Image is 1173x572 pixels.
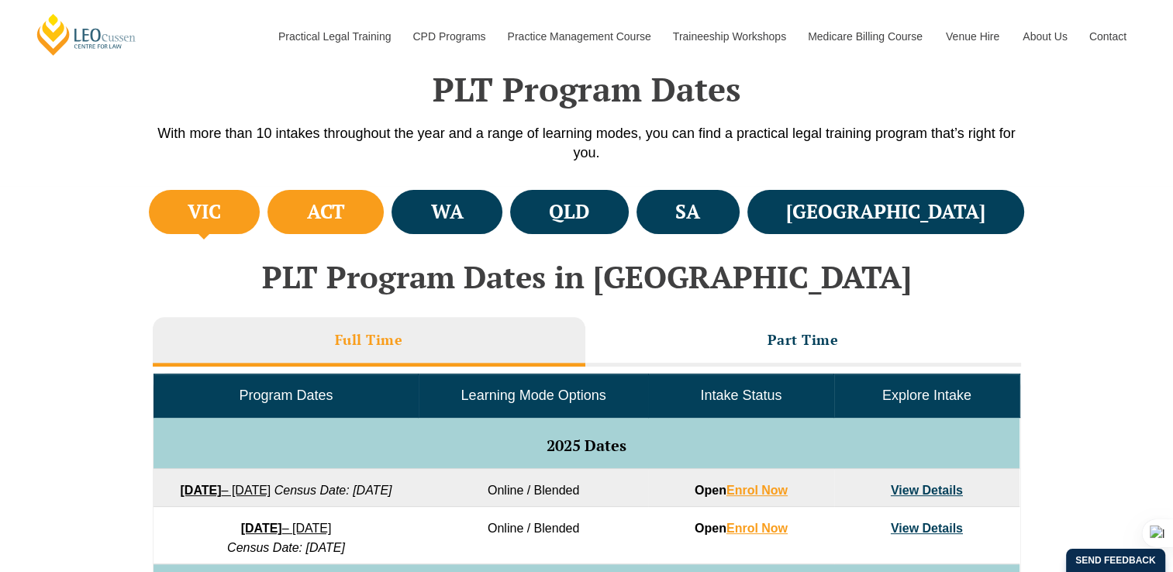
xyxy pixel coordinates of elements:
a: [DATE]– [DATE] [241,522,332,535]
strong: [DATE] [180,484,221,497]
span: 2025 Dates [547,435,626,456]
a: CPD Programs [401,3,495,70]
h2: PLT Program Dates in [GEOGRAPHIC_DATA] [145,260,1029,294]
em: Census Date: [DATE] [227,541,345,554]
h3: Full Time [335,331,403,349]
h4: QLD [549,199,589,225]
a: Enrol Now [726,522,788,535]
a: View Details [891,484,963,497]
span: Learning Mode Options [461,388,606,403]
a: Practice Management Course [496,3,661,70]
h4: ACT [307,199,345,225]
h3: Part Time [768,331,839,349]
td: Online / Blended [419,507,648,564]
a: Contact [1078,3,1138,70]
a: Medicare Billing Course [796,3,934,70]
strong: Open [695,484,788,497]
td: Online / Blended [419,469,648,507]
span: Explore Intake [882,388,971,403]
a: [DATE]– [DATE] [180,484,271,497]
strong: [DATE] [241,522,282,535]
h2: PLT Program Dates [145,70,1029,109]
a: Traineeship Workshops [661,3,796,70]
h4: SA [675,199,700,225]
a: Venue Hire [934,3,1011,70]
span: Program Dates [239,388,333,403]
a: About Us [1011,3,1078,70]
h4: VIC [188,199,221,225]
h4: [GEOGRAPHIC_DATA] [786,199,985,225]
h4: WA [431,199,464,225]
a: View Details [891,522,963,535]
strong: Open [695,522,788,535]
p: With more than 10 intakes throughout the year and a range of learning modes, you can find a pract... [145,124,1029,163]
a: Practical Legal Training [267,3,402,70]
a: [PERSON_NAME] Centre for Law [35,12,138,57]
em: Census Date: [DATE] [274,484,392,497]
span: Intake Status [700,388,781,403]
a: Enrol Now [726,484,788,497]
